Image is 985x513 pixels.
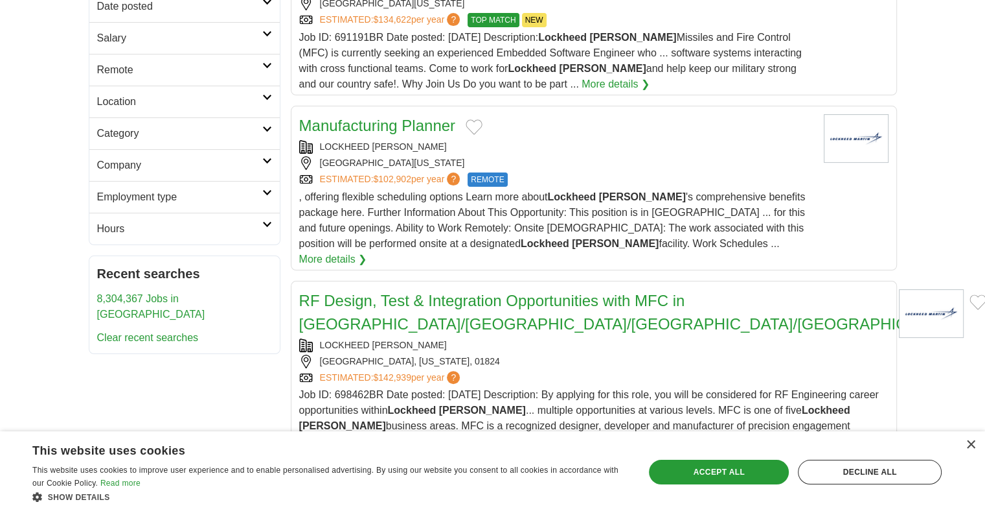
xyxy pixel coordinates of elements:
strong: [PERSON_NAME] [589,32,676,43]
a: ESTIMATED:$134,622per year? [320,13,463,27]
span: REMOTE [468,173,507,187]
a: Manufacturing Planner [299,117,455,134]
a: Read more, opens a new window [100,479,141,488]
a: LOCKHEED [PERSON_NAME] [320,340,447,350]
span: $134,622 [373,14,411,25]
div: Close [966,440,975,450]
div: Accept all [649,460,789,484]
a: Location [89,86,280,117]
div: Decline all [798,460,942,484]
a: More details ❯ [582,77,650,92]
a: LOCKHEED [PERSON_NAME] [320,141,447,152]
a: ESTIMATED:$102,902per year? [320,173,463,187]
h2: Hours [97,221,262,237]
span: ? [447,173,460,185]
a: ESTIMATED:$142,939per year? [320,371,463,385]
strong: Lockheed [547,191,596,202]
strong: [PERSON_NAME] [439,405,526,416]
a: Salary [89,22,280,54]
button: Add to favorite jobs [466,119,482,135]
h2: Remote [97,62,262,78]
strong: [PERSON_NAME] [559,63,646,74]
span: Show details [48,493,110,502]
div: [GEOGRAPHIC_DATA][US_STATE] [299,156,813,170]
a: Hours [89,213,280,245]
span: Job ID: 698462BR Date posted: [DATE] Description: By applying for this role, you will be consider... [299,389,879,447]
h2: Company [97,158,262,173]
span: $102,902 [373,174,411,184]
img: Lockheed Martin logo [824,114,889,163]
strong: [PERSON_NAME] [599,191,686,202]
div: Show details [32,490,626,503]
span: TOP MATCH [468,13,519,27]
span: $142,939 [373,372,411,383]
a: Company [89,149,280,181]
span: Job ID: 691191BR Date posted: [DATE] Description: Missiles and Fire Control (MFC) is currently se... [299,32,802,89]
a: Remote [89,54,280,86]
span: NEW [522,13,547,27]
span: ? [447,13,460,26]
span: , offering flexible scheduling options Learn more about 's comprehensive benefits package here. F... [299,191,806,249]
strong: [PERSON_NAME] [299,420,386,431]
h2: Recent searches [97,264,272,283]
a: 8,304,367 Jobs in [GEOGRAPHIC_DATA] [97,293,205,320]
strong: Lockheed [387,405,436,416]
span: ? [447,371,460,384]
strong: Lockheed [538,32,587,43]
div: This website uses cookies [32,439,594,459]
a: Employment type [89,181,280,213]
a: More details ❯ [299,252,367,267]
a: RF Design, Test & Integration Opportunities with MFC in [GEOGRAPHIC_DATA]/[GEOGRAPHIC_DATA]/[GEOG... [299,292,959,333]
strong: [PERSON_NAME] [572,238,659,249]
h2: Salary [97,30,262,46]
h2: Location [97,94,262,110]
h2: Employment type [97,189,262,205]
h2: Category [97,126,262,141]
span: This website uses cookies to improve user experience and to enable personalised advertising. By u... [32,466,618,488]
strong: Lockheed [802,405,850,416]
a: Category [89,117,280,149]
strong: Lockheed [508,63,556,74]
a: Clear recent searches [97,332,199,343]
div: [GEOGRAPHIC_DATA], [US_STATE], 01824 [299,355,889,368]
img: Lockheed Martin logo [899,289,964,338]
strong: Lockheed [521,238,569,249]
